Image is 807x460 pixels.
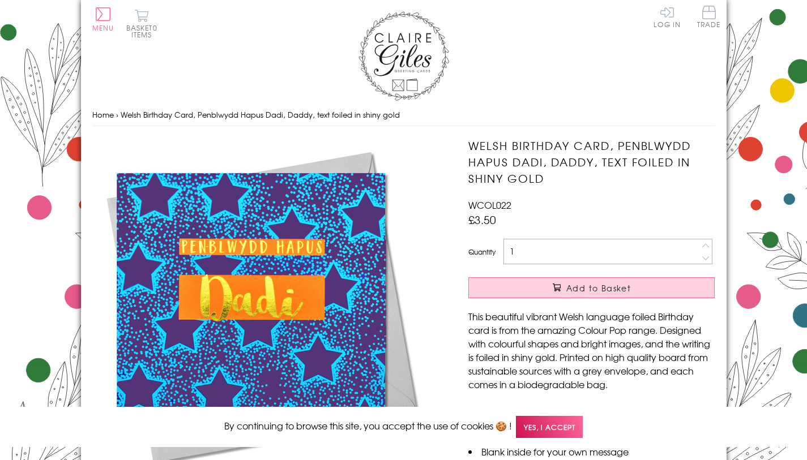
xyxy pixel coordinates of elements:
[131,23,157,40] span: 0 items
[358,11,449,101] img: Claire Giles Greetings Cards
[116,109,118,120] span: ›
[654,6,681,28] a: Log In
[468,247,496,257] label: Quantity
[468,198,511,212] span: WCOL022
[92,7,114,31] button: Menu
[566,282,631,294] span: Add to Basket
[92,109,114,120] a: Home
[126,9,157,38] button: Basket0 items
[92,23,114,33] span: Menu
[468,404,715,418] li: Wording on Front - Pen-blwydd Hapus Dadi
[468,309,715,391] p: This beautiful vibrant Welsh language foiled Birthday card is from the amazing Colour Pop range. ...
[468,277,715,298] button: Add to Basket
[516,416,583,438] span: Yes, I accept
[468,137,715,186] h1: Welsh Birthday Card, Penblwydd Hapus Dadi, Daddy, text foiled in shiny gold
[92,104,715,127] nav: breadcrumbs
[697,6,721,28] span: Trade
[121,109,400,120] span: Welsh Birthday Card, Penblwydd Hapus Dadi, Daddy, text foiled in shiny gold
[468,445,715,458] li: Blank inside for your own message
[468,212,496,227] span: £3.50
[697,6,721,30] a: Trade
